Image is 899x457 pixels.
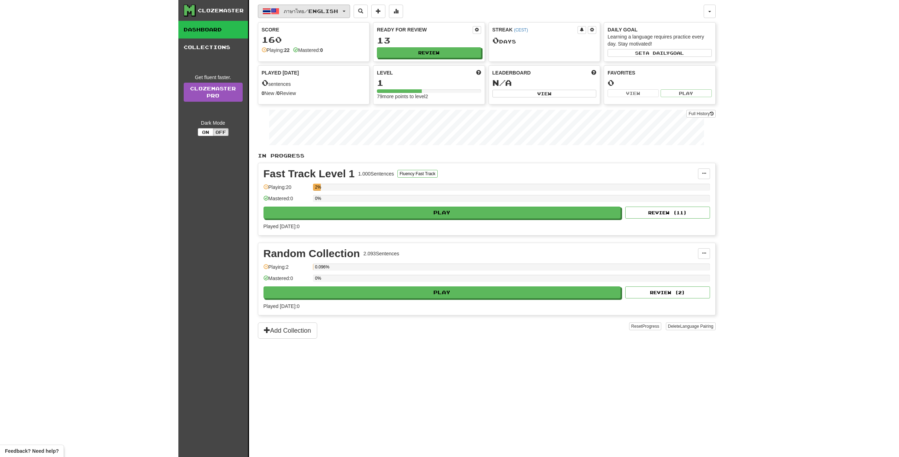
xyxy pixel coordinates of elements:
[178,21,248,38] a: Dashboard
[591,69,596,76] span: This week in points, UTC
[184,74,243,81] div: Get fluent faster.
[608,69,712,76] div: Favorites
[377,47,481,58] button: Review
[184,83,243,102] a: ClozemasterPro
[262,78,268,88] span: 0
[492,36,597,45] div: Day s
[377,93,481,100] div: 79 more points to level 2
[625,207,710,219] button: Review (11)
[371,5,385,18] button: Add sentence to collection
[397,170,437,178] button: Fluency Fast Track
[680,324,713,329] span: Language Pairing
[608,49,712,57] button: Seta dailygoal
[264,207,621,219] button: Play
[264,195,309,207] div: Mastered: 0
[315,184,321,191] div: 2%
[293,47,323,54] div: Mastered:
[320,47,323,53] strong: 0
[262,69,299,76] span: Played [DATE]
[264,168,355,179] div: Fast Track Level 1
[377,78,481,87] div: 1
[262,90,265,96] strong: 0
[661,89,712,97] button: Play
[377,26,473,33] div: Ready for Review
[264,275,309,286] div: Mastered: 0
[258,5,350,18] button: ภาษาไทย/English
[358,170,394,177] div: 1.000 Sentences
[5,447,59,455] span: Open feedback widget
[625,286,710,298] button: Review (2)
[258,322,317,339] button: Add Collection
[642,324,659,329] span: Progress
[492,35,499,45] span: 0
[264,224,300,229] span: Played [DATE]: 0
[198,7,244,14] div: Clozemaster
[492,69,531,76] span: Leaderboard
[264,303,300,309] span: Played [DATE]: 0
[608,78,712,87] div: 0
[264,263,309,275] div: Playing: 2
[262,26,366,33] div: Score
[666,322,716,330] button: DeleteLanguage Pairing
[492,26,578,33] div: Streak
[377,36,481,45] div: 13
[377,69,393,76] span: Level
[284,47,290,53] strong: 22
[492,90,597,97] button: View
[476,69,481,76] span: Score more points to level up
[198,128,213,136] button: On
[264,286,621,298] button: Play
[608,89,659,97] button: View
[178,38,248,56] a: Collections
[262,35,366,44] div: 160
[262,90,366,97] div: New / Review
[264,248,360,259] div: Random Collection
[389,5,403,18] button: More stats
[264,184,309,195] div: Playing: 20
[284,8,338,14] span: ภาษาไทย / English
[277,90,280,96] strong: 0
[262,47,290,54] div: Playing:
[686,110,715,118] button: Full History
[492,78,512,88] span: N/A
[514,28,528,32] a: (CEST)
[354,5,368,18] button: Search sentences
[258,152,716,159] p: In Progress
[629,322,661,330] button: ResetProgress
[608,33,712,47] div: Learning a language requires practice every day. Stay motivated!
[262,78,366,88] div: sentences
[363,250,399,257] div: 2.093 Sentences
[646,51,670,55] span: a daily
[213,128,229,136] button: Off
[608,26,712,33] div: Daily Goal
[184,119,243,126] div: Dark Mode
